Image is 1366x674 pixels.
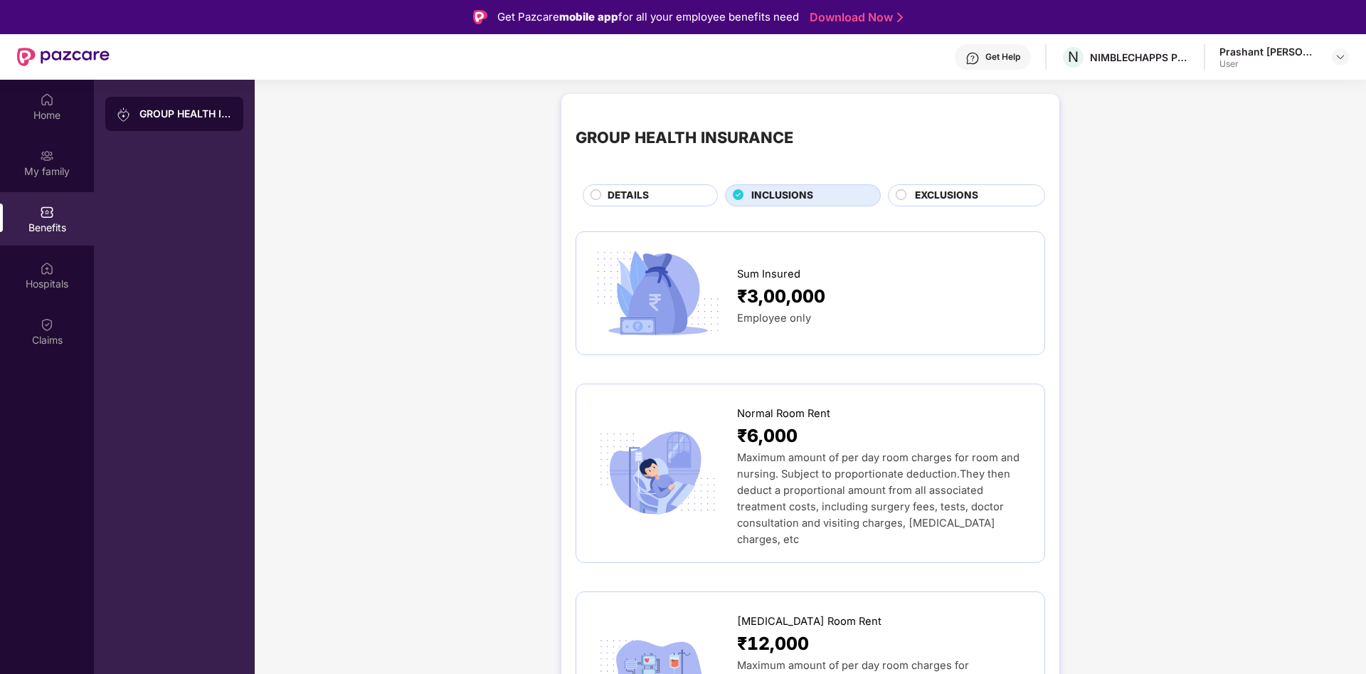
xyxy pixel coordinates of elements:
span: Sum Insured [737,266,800,283]
img: svg+xml;base64,PHN2ZyBpZD0iSG9zcGl0YWxzIiB4bWxucz0iaHR0cDovL3d3dy53My5vcmcvMjAwMC9zdmciIHdpZHRoPS... [40,261,54,275]
img: svg+xml;base64,PHN2ZyBpZD0iQ2xhaW0iIHhtbG5zPSJodHRwOi8vd3d3LnczLm9yZy8yMDAwL3N2ZyIgd2lkdGg9IjIwIi... [40,317,54,332]
span: ₹3,00,000 [737,283,825,310]
span: N [1068,48,1079,65]
div: Get Pazcare for all your employee benefits need [497,9,799,26]
img: svg+xml;base64,PHN2ZyBpZD0iQmVuZWZpdHMiIHhtbG5zPSJodHRwOi8vd3d3LnczLm9yZy8yMDAwL3N2ZyIgd2lkdGg9Ij... [40,205,54,219]
span: ₹12,000 [737,630,809,658]
span: Normal Room Rent [737,406,830,422]
span: Employee only [737,312,811,325]
img: Logo [473,10,487,24]
span: Maximum amount of per day room charges for room and nursing. Subject to proportionate deduction.T... [737,451,1020,546]
div: User [1219,58,1319,70]
div: NIMBLECHAPPS PRIVATE LIMITED [1090,51,1190,64]
div: GROUP HEALTH INSURANCE [139,107,232,121]
img: icon [591,426,725,520]
div: Prashant [PERSON_NAME] [1219,45,1319,58]
img: svg+xml;base64,PHN2ZyBpZD0iSG9tZSIgeG1sbnM9Imh0dHA6Ly93d3cudzMub3JnLzIwMDAvc3ZnIiB3aWR0aD0iMjAiIG... [40,93,54,107]
span: [MEDICAL_DATA] Room Rent [737,614,881,630]
img: New Pazcare Logo [17,48,110,66]
img: svg+xml;base64,PHN2ZyBpZD0iSGVscC0zMngzMiIgeG1sbnM9Imh0dHA6Ly93d3cudzMub3JnLzIwMDAvc3ZnIiB3aWR0aD... [965,51,980,65]
span: ₹6,000 [737,422,798,450]
div: GROUP HEALTH INSURANCE [576,125,793,149]
a: Download Now [810,10,899,25]
span: DETAILS [608,188,649,204]
img: svg+xml;base64,PHN2ZyB3aWR0aD0iMjAiIGhlaWdodD0iMjAiIHZpZXdCb3g9IjAgMCAyMCAyMCIgZmlsbD0ibm9uZSIgeG... [40,149,54,163]
img: svg+xml;base64,PHN2ZyBpZD0iRHJvcGRvd24tMzJ4MzIiIHhtbG5zPSJodHRwOi8vd3d3LnczLm9yZy8yMDAwL3N2ZyIgd2... [1335,51,1346,63]
img: Stroke [897,10,903,25]
strong: mobile app [559,10,618,23]
span: INCLUSIONS [751,188,813,204]
span: EXCLUSIONS [915,188,978,204]
img: icon [591,246,725,340]
img: svg+xml;base64,PHN2ZyB3aWR0aD0iMjAiIGhlaWdodD0iMjAiIHZpZXdCb3g9IjAgMCAyMCAyMCIgZmlsbD0ibm9uZSIgeG... [117,107,131,122]
div: Get Help [985,51,1020,63]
